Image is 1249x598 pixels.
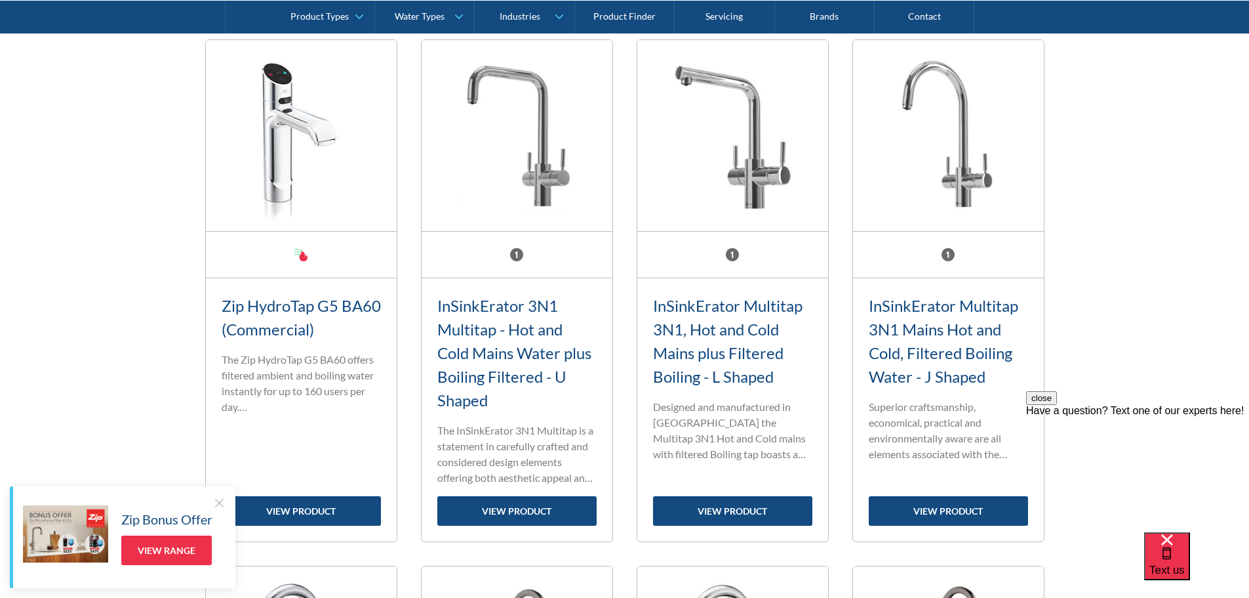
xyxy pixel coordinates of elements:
a: view product [869,496,1028,526]
h5: Zip Bonus Offer [121,509,212,529]
div: Industries [500,11,540,22]
img: InSinkErator Multitap 3N1, Hot and Cold Mains plus Filtered Boiling - L Shaped [637,40,828,231]
div: Product Types [290,11,349,22]
a: view product [437,496,597,526]
p: Superior craftsmanship, economical, practical and environmentally aware are all elements associat... [869,399,1028,462]
a: InSinkErator Multitap 3N1 Mains Hot and Cold, Filtered Boiling Water - J Shaped [869,296,1018,386]
img: InSinkErator Multitap 3N1 Mains Hot and Cold, Filtered Boiling Water - J Shaped [853,40,1044,231]
p: The Zip HydroTap G5 BA60 offers filtered ambient and boiling water instantly for up to 160 users ... [222,352,381,415]
p: Designed and manufactured in [GEOGRAPHIC_DATA] the Multitap 3N1 Hot and Cold mains with filtered ... [653,399,812,462]
a: InSinkErator Multitap 3N1, Hot and Cold Mains plus Filtered Boiling - L Shaped [653,296,803,386]
p: The InSinkErator 3N1 Multitap is a statement in carefully crafted and considered design elements ... [437,423,597,486]
a: View Range [121,536,212,565]
img: Zip Bonus Offer [23,505,108,563]
iframe: podium webchat widget prompt [1026,391,1249,549]
a: view product [222,496,381,526]
iframe: podium webchat widget bubble [1144,532,1249,598]
img: Zip HydroTap G5 BA60 (Commercial) [206,40,397,231]
a: view product [653,496,812,526]
div: Water Types [395,11,445,22]
img: InSinkErator 3N1 Multitap - Hot and Cold Mains Water plus Boiling Filtered - U Shaped [422,40,612,231]
a: Zip HydroTap G5 BA60 (Commercial) [222,296,381,339]
a: InSinkErator 3N1 Multitap - Hot and Cold Mains Water plus Boiling Filtered - U Shaped [437,296,591,410]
